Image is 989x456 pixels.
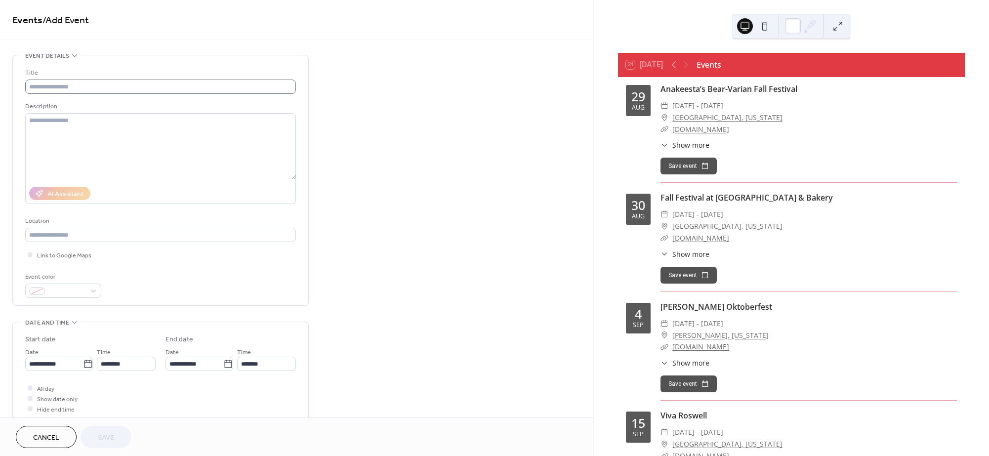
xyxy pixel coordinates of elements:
[660,426,668,438] div: ​
[37,405,75,415] span: Hide end time
[25,68,294,78] div: Title
[33,433,59,443] span: Cancel
[672,318,723,330] span: [DATE] - [DATE]
[672,249,709,259] span: Show more
[660,318,668,330] div: ​
[660,112,668,124] div: ​
[672,233,729,243] a: [DOMAIN_NAME]
[660,301,772,312] a: [PERSON_NAME] Oktoberfest
[16,426,77,448] button: Cancel
[660,124,668,135] div: ​
[660,267,717,284] button: Save event
[37,384,54,394] span: All day
[25,272,99,282] div: Event color
[633,322,644,329] div: Sep
[97,347,111,358] span: Time
[37,250,91,261] span: Link to Google Maps
[672,342,729,351] a: [DOMAIN_NAME]
[697,59,721,71] div: Events
[660,375,717,392] button: Save event
[660,100,668,112] div: ​
[660,249,709,259] button: ​Show more
[672,140,709,150] span: Show more
[672,426,723,438] span: [DATE] - [DATE]
[42,11,89,30] span: / Add Event
[660,341,668,353] div: ​
[672,330,769,341] a: [PERSON_NAME], [US_STATE]
[672,124,729,134] a: [DOMAIN_NAME]
[660,330,668,341] div: ​
[660,410,707,421] a: Viva Roswell
[660,158,717,174] button: Save event
[660,83,797,94] a: Anakeesta’s Bear-Varian Fall Festival
[12,11,42,30] a: Events
[25,216,294,226] div: Location
[632,213,645,220] div: Aug
[660,232,668,244] div: ​
[635,308,642,320] div: 4
[660,249,668,259] div: ​
[165,347,179,358] span: Date
[672,438,783,450] a: [GEOGRAPHIC_DATA], [US_STATE]
[660,208,668,220] div: ​
[660,140,709,150] button: ​Show more
[672,208,723,220] span: [DATE] - [DATE]
[37,394,78,405] span: Show date only
[672,112,783,124] a: [GEOGRAPHIC_DATA], [US_STATE]
[660,220,668,232] div: ​
[632,105,645,111] div: Aug
[660,192,833,203] a: Fall Festival at [GEOGRAPHIC_DATA] & Bakery
[25,347,39,358] span: Date
[660,358,709,368] button: ​Show more
[672,358,709,368] span: Show more
[25,334,56,345] div: Start date
[672,100,723,112] span: [DATE] - [DATE]
[660,438,668,450] div: ​
[631,417,645,429] div: 15
[25,51,69,61] span: Event details
[237,347,251,358] span: Time
[660,358,668,368] div: ​
[25,318,69,328] span: Date and time
[25,101,294,112] div: Description
[631,90,645,103] div: 29
[660,140,668,150] div: ​
[165,334,193,345] div: End date
[633,431,644,438] div: Sep
[672,220,783,232] span: [GEOGRAPHIC_DATA], [US_STATE]
[631,199,645,211] div: 30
